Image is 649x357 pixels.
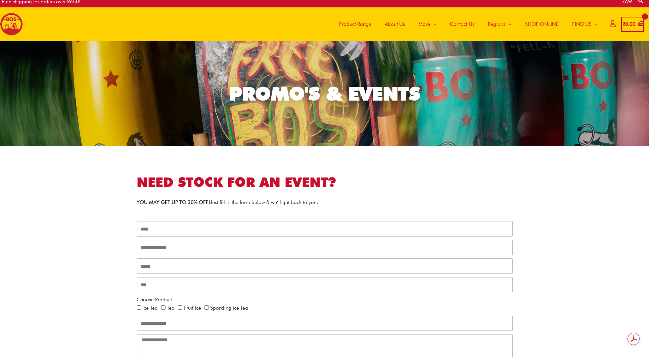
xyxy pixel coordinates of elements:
[443,7,481,41] a: Contact Us
[621,17,644,32] a: View Shopping Cart, empty
[385,14,405,34] span: About Us
[327,7,605,41] nav: Site Navigation
[481,7,518,41] a: Regions
[518,7,565,41] a: SHOP ONLINE
[622,21,625,27] span: R
[488,14,505,34] span: Regions
[137,173,513,192] h1: NEED STOCK FOR AN EVENT?
[525,14,559,34] span: SHOP ONLINE
[332,7,378,41] a: Product Range
[137,296,172,304] label: Choose Product
[378,7,412,41] a: About Us
[137,198,513,207] p: Just fill in the form below & we’ll get back to you.
[142,305,158,311] label: Ice Tea
[184,305,201,311] label: Fruit Ice
[412,7,443,41] a: More
[167,305,175,311] label: Tea
[339,14,371,34] span: Product Range
[450,14,474,34] span: Contact Us
[572,14,592,34] span: FIND US
[229,85,420,103] div: PROMO'S & EVENTS
[210,305,248,311] label: Sparkling Ice Tea
[137,199,210,205] strong: YOU MAY GET UP TO 30% OFF!
[622,21,636,27] bdi: 0.00
[418,14,430,34] span: More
